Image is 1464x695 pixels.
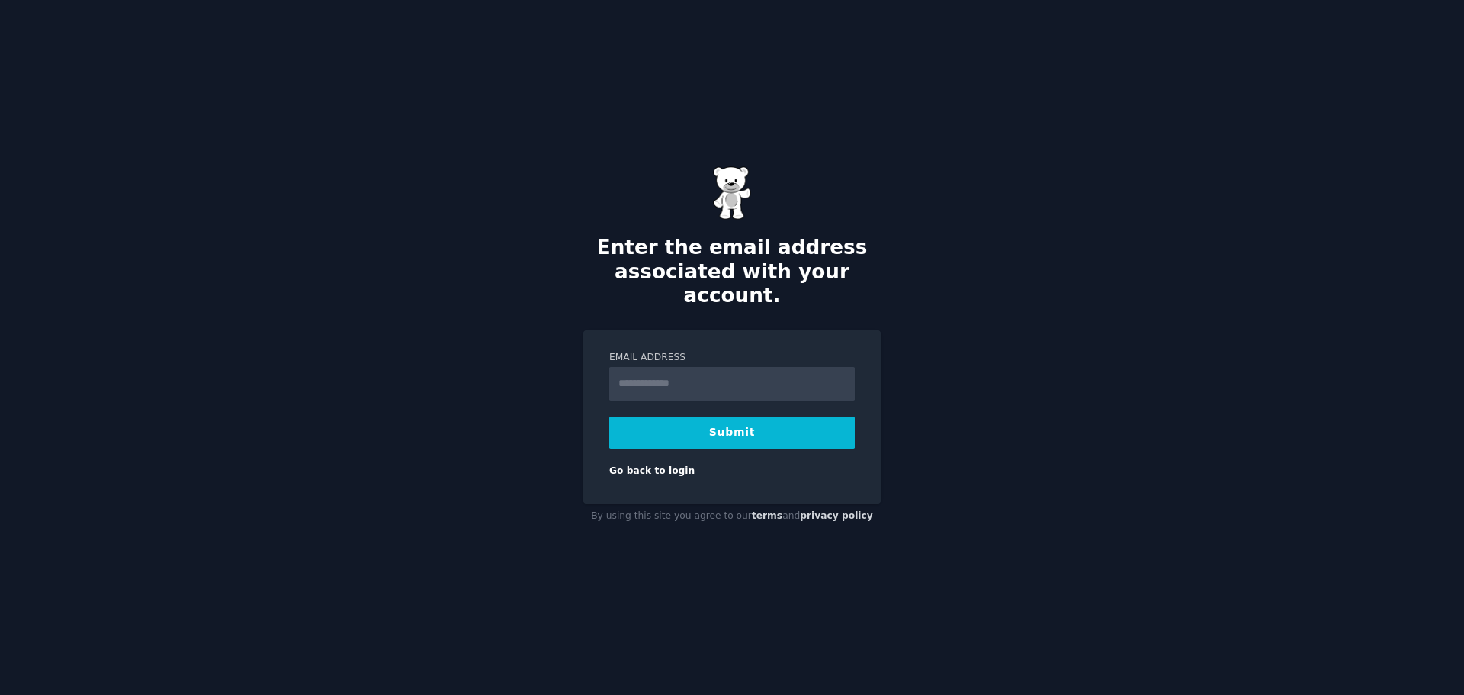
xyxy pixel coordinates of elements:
[752,510,782,521] a: terms
[800,510,873,521] a: privacy policy
[583,236,881,308] h2: Enter the email address associated with your account.
[583,504,881,529] div: By using this site you agree to our and
[609,465,695,476] a: Go back to login
[609,417,855,449] button: Submit
[609,351,855,365] label: Email Address
[713,166,751,220] img: Gummy Bear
